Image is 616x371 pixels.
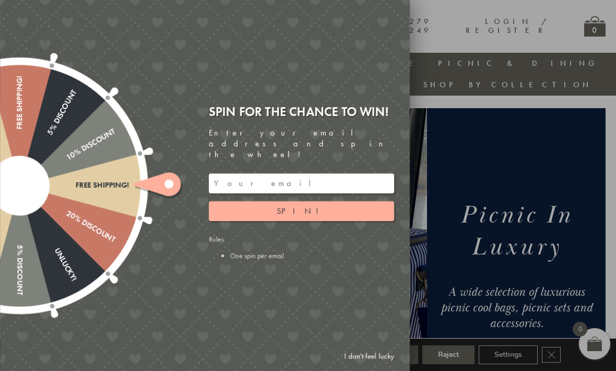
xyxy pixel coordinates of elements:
div: Enter your email address and spin the wheel! [209,127,394,160]
div: 5% Discount [16,88,78,188]
a: I don't feel lucky [339,346,399,366]
div: Free shipping! [20,181,129,190]
li: One spin per email [230,251,394,260]
div: Free shipping! [15,76,24,185]
div: Unlucky! [16,183,78,283]
div: Spin for the chance to win! [209,103,394,120]
div: 10% Discount [17,127,116,190]
div: 20% Discount [17,182,116,245]
div: Rules: [209,234,394,260]
span: Spin! [277,205,326,216]
div: 5% Discount [15,185,24,295]
button: Spin! [209,201,394,221]
input: Your email [209,173,394,193]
